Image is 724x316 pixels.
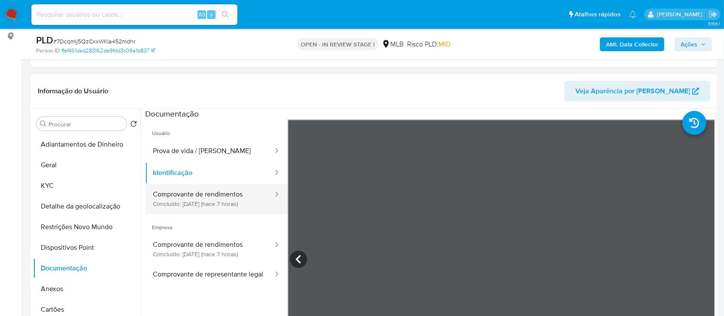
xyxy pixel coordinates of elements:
button: Retornar ao pedido padrão [130,120,137,130]
p: carlos.guerra@mercadopago.com.br [657,10,706,18]
span: Ações [681,37,697,51]
span: s [210,10,213,18]
button: Dispositivos Point [33,237,140,258]
button: Documentação [33,258,140,279]
p: OPEN - IN REVIEW STAGE I [297,38,378,50]
a: Sair [709,10,718,19]
span: # 7DcqmIj5QzCxxWKIa452mdhr [53,37,135,46]
b: Person ID [36,47,60,55]
span: 3.156.1 [708,20,720,27]
b: PLD [36,33,53,47]
b: AML Data Collector [606,37,658,51]
a: Notificações [629,11,636,18]
button: Procurar [40,120,47,127]
button: Anexos [33,279,140,299]
span: Alt [198,10,205,18]
a: ffef461dad283162de9fdd3c09a1b837 [61,47,155,55]
button: Adiantamentos de Dinheiro [33,134,140,155]
button: Restrições Novo Mundo [33,217,140,237]
input: Procurar [49,120,123,128]
button: Ações [675,37,712,51]
input: Pesquise usuários ou casos... [31,9,237,20]
span: Risco PLD: [407,40,450,49]
button: Detalhe da geolocalização [33,196,140,217]
button: search-icon [216,9,234,21]
button: Veja Aparência por [PERSON_NAME] [564,81,710,101]
span: Atalhos rápidos [575,10,621,19]
h1: Informação do Usuário [38,87,108,95]
button: AML Data Collector [600,37,664,51]
button: Geral [33,155,140,175]
div: MLB [382,40,404,49]
span: Veja Aparência por [PERSON_NAME] [575,81,690,101]
span: MID [438,39,450,49]
button: KYC [33,175,140,196]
